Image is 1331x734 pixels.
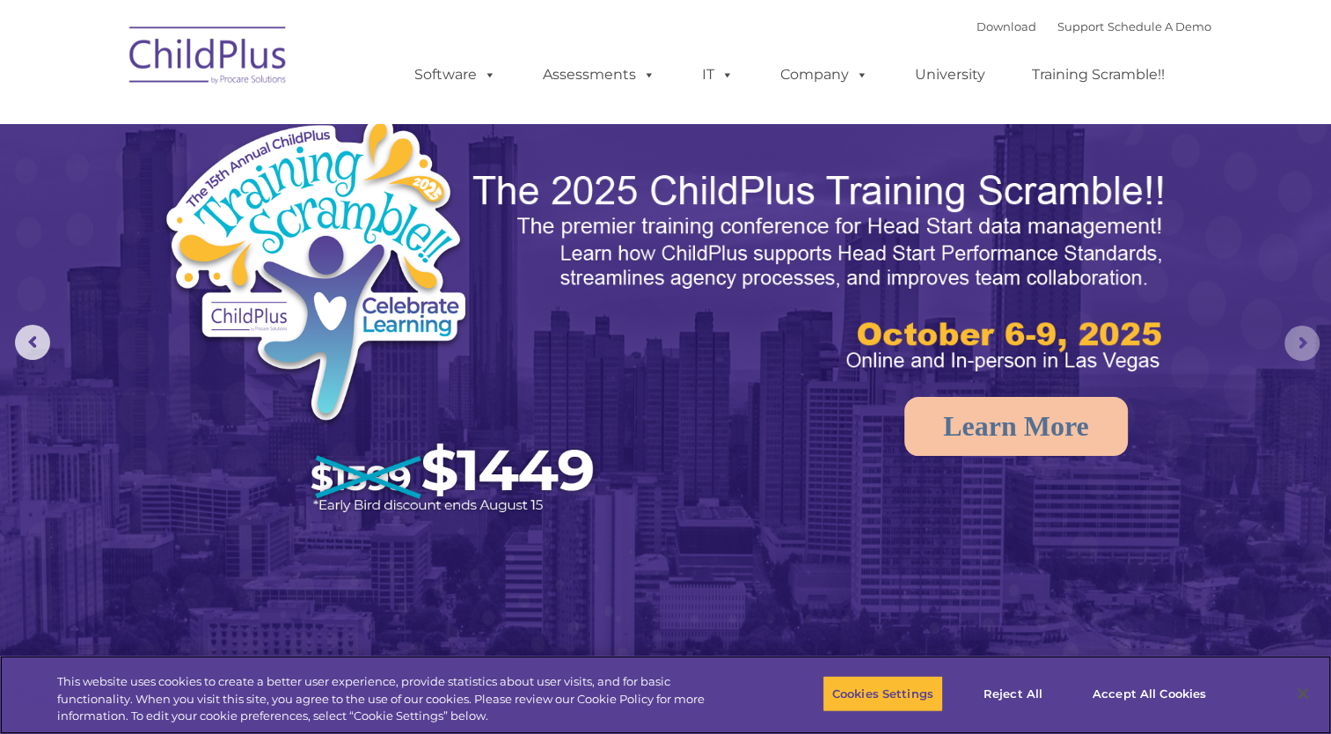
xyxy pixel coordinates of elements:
span: Last name [245,116,298,129]
a: IT [684,57,751,92]
button: Accept All Cookies [1083,675,1216,712]
a: Download [976,19,1036,33]
a: Support [1057,19,1104,33]
button: Close [1283,674,1322,713]
a: Company [763,57,886,92]
font: | [976,19,1211,33]
button: Cookies Settings [823,675,943,712]
a: Assessments [525,57,673,92]
a: Learn More [904,397,1128,456]
a: Training Scramble!! [1014,57,1182,92]
a: University [897,57,1003,92]
div: This website uses cookies to create a better user experience, provide statistics about user visit... [57,673,732,725]
span: Phone number [245,188,319,202]
button: Reject All [958,675,1068,712]
a: Schedule A Demo [1108,19,1211,33]
img: ChildPlus by Procare Solutions [121,14,296,102]
a: Software [397,57,514,92]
